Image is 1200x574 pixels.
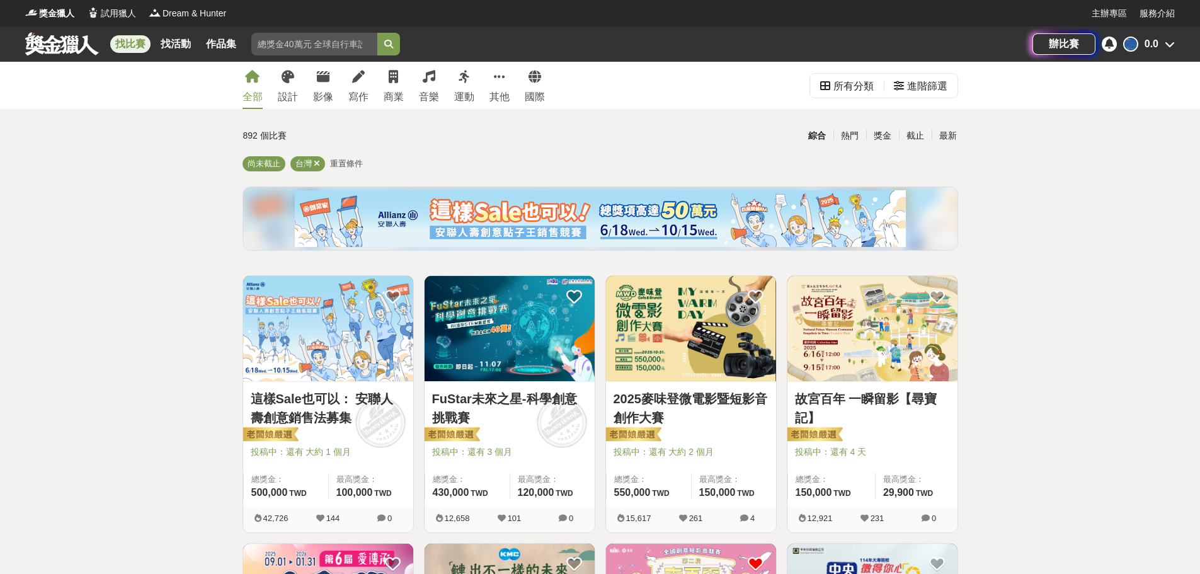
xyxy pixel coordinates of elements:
[518,473,587,486] span: 最高獎金：
[87,7,136,20] a: Logo試用獵人
[795,389,950,427] a: 故宮百年 一瞬留影【尋寶記】
[787,276,957,381] img: Cover Image
[243,125,481,147] div: 892 個比賽
[295,190,906,247] img: cf4fb443-4ad2-4338-9fa3-b46b0bf5d316.png
[1092,7,1127,20] a: 主辦專區
[384,62,404,109] a: 商業
[899,125,932,147] div: 截止
[508,514,522,523] span: 101
[384,89,404,105] div: 商業
[425,276,595,381] img: Cover Image
[425,276,595,382] a: Cover Image
[471,489,488,498] span: TWD
[156,35,196,53] a: 找活動
[454,89,474,105] div: 運動
[419,62,439,109] a: 音樂
[808,514,833,523] span: 12,921
[432,445,587,459] span: 投稿中：還有 3 個月
[833,125,866,147] div: 熱門
[251,487,288,498] span: 500,000
[569,514,573,523] span: 0
[1145,37,1158,52] div: 0.0
[454,62,474,109] a: 運動
[101,7,136,20] span: 試用獵人
[248,159,280,168] span: 尚未截止
[433,487,469,498] span: 430,000
[883,487,914,498] span: 29,900
[1032,33,1095,55] a: 辦比賽
[796,473,867,486] span: 總獎金：
[833,489,850,498] span: TWD
[163,7,226,20] span: Dream & Hunter
[866,125,899,147] div: 獎金
[313,89,333,105] div: 影像
[295,159,312,168] span: 台灣
[871,514,884,523] span: 231
[445,514,470,523] span: 12,658
[795,445,950,459] span: 投稿中：還有 4 天
[750,514,755,523] span: 4
[336,487,373,498] span: 100,000
[433,473,502,486] span: 總獎金：
[241,427,299,444] img: 老闆娘嚴選
[149,7,226,20] a: LogoDream & Hunter
[689,514,703,523] span: 261
[699,487,736,498] span: 150,000
[737,489,754,498] span: TWD
[907,74,947,99] div: 進階篩選
[25,6,38,19] img: Logo
[422,427,480,444] img: 老闆娘嚴選
[313,62,333,109] a: 影像
[518,487,554,498] span: 120,000
[39,7,74,20] span: 獎金獵人
[556,489,573,498] span: TWD
[614,473,683,486] span: 總獎金：
[801,125,833,147] div: 綜合
[432,389,587,427] a: FuStar未來之星-科學創意挑戰賽
[614,487,651,498] span: 550,000
[263,514,289,523] span: 42,726
[278,62,298,109] a: 設計
[243,276,413,382] a: Cover Image
[1124,38,1137,50] img: Avatar
[87,6,100,19] img: Logo
[201,35,241,53] a: 作品集
[833,74,874,99] div: 所有分類
[251,445,406,459] span: 投稿中：還有 大約 1 個月
[374,489,391,498] span: TWD
[251,389,406,427] a: 這樣Sale也可以： 安聯人壽創意銷售法募集
[932,125,964,147] div: 最新
[149,6,161,19] img: Logo
[489,62,510,109] a: 其他
[785,427,843,444] img: 老闆娘嚴選
[278,89,298,105] div: 設計
[525,62,545,109] a: 國際
[243,276,413,381] img: Cover Image
[330,159,363,168] span: 重置條件
[525,89,545,105] div: 國際
[699,473,769,486] span: 最高獎金：
[25,7,74,20] a: Logo獎金獵人
[614,445,769,459] span: 投稿中：還有 大約 2 個月
[251,33,377,55] input: 總獎金40萬元 全球自行車設計比賽
[336,473,406,486] span: 最高獎金：
[387,514,392,523] span: 0
[251,473,321,486] span: 總獎金：
[652,489,669,498] span: TWD
[883,473,950,486] span: 最高獎金：
[348,62,369,109] a: 寫作
[603,427,661,444] img: 老闆娘嚴選
[243,62,263,109] a: 全部
[787,276,957,382] a: Cover Image
[614,389,769,427] a: 2025麥味登微電影暨短影音創作大賽
[489,89,510,105] div: 其他
[796,487,832,498] span: 150,000
[932,514,936,523] span: 0
[916,489,933,498] span: TWD
[1140,7,1175,20] a: 服務介紹
[243,89,263,105] div: 全部
[289,489,306,498] span: TWD
[348,89,369,105] div: 寫作
[606,276,776,382] a: Cover Image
